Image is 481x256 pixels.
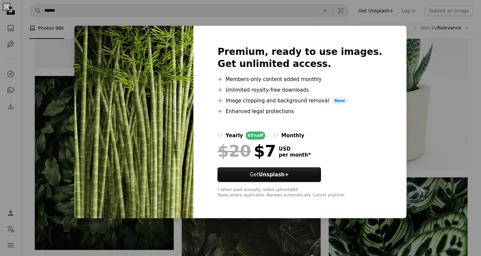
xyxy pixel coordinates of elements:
[332,97,348,105] span: New
[74,26,193,219] img: premium_photo-1694864661950-288ec8a06e5c
[246,132,266,140] div: 65% off
[279,152,311,158] span: per month *
[217,142,276,160] div: $7
[217,97,382,105] li: Image cropping and background removal
[217,107,382,115] li: Enhanced legal protections
[217,167,321,182] button: GetUnsplash+
[279,146,311,152] span: USD
[217,86,382,94] li: Unlimited royalty-free downloads
[259,172,289,178] strong: Unsplash+
[225,132,243,140] div: yearly
[217,133,223,138] input: yearly65%off
[217,75,382,83] li: Members-only content added monthly
[217,187,382,198] div: * When paid annually, billed upfront $84 Taxes where applicable. Renews automatically. Cancel any...
[281,132,304,140] div: monthly
[273,133,279,138] input: monthly
[217,46,382,70] h2: Premium, ready to use images. Get unlimited access.
[217,142,251,160] span: $20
